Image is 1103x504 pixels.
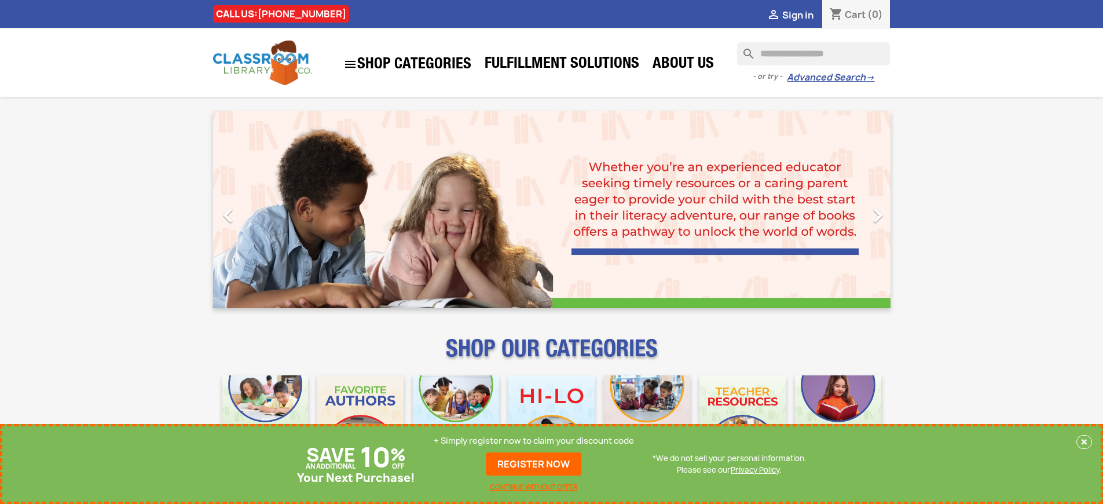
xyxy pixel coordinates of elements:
span: → [866,72,874,83]
img: Classroom Library Company [213,41,312,85]
a: Previous [213,111,315,308]
img: CLC_Bulk_Mobile.jpg [222,375,309,462]
a: Next [789,111,891,308]
i: shopping_cart [829,8,843,22]
a:  Sign in [767,9,813,21]
img: CLC_HiLo_Mobile.jpg [508,375,595,462]
i:  [214,201,243,230]
p: SHOP OUR CATEGORIES [213,345,891,366]
input: Search [737,42,890,65]
img: CLC_Fiction_Nonfiction_Mobile.jpg [604,375,690,462]
span: (0) [867,8,883,21]
a: SHOP CATEGORIES [338,52,477,77]
img: CLC_Phonics_And_Decodables_Mobile.jpg [413,375,499,462]
i:  [863,201,892,230]
a: Advanced Search→ [787,72,874,83]
span: - or try - [753,71,787,82]
span: Sign in [782,9,813,21]
img: CLC_Dyslexia_Mobile.jpg [795,375,881,462]
span: Cart [845,8,866,21]
a: Fulfillment Solutions [479,53,645,76]
div: CALL US: [213,5,349,23]
i:  [343,57,357,71]
ul: Carousel container [213,111,891,308]
a: About Us [647,53,720,76]
img: CLC_Favorite_Authors_Mobile.jpg [317,375,404,462]
i:  [767,9,780,23]
a: [PHONE_NUMBER] [258,8,346,20]
i: search [737,42,751,56]
img: CLC_Teacher_Resources_Mobile.jpg [699,375,786,462]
